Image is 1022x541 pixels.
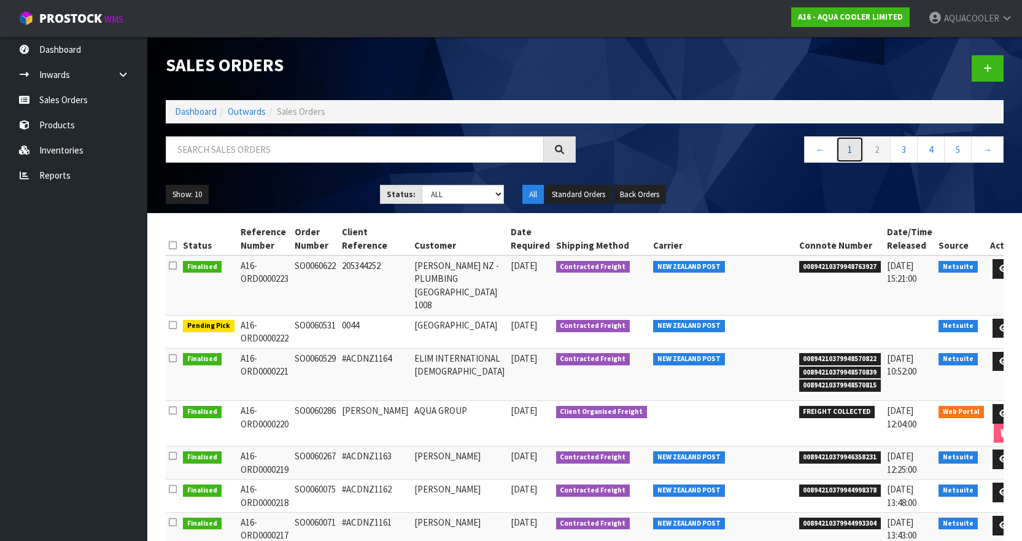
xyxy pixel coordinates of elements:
th: Status [180,222,238,255]
th: Connote Number [796,222,885,255]
span: [DATE] [511,450,537,462]
span: Finalised [183,406,222,418]
td: [PERSON_NAME] NZ - PLUMBING [GEOGRAPHIC_DATA] 1008 [411,255,508,315]
td: #ACDNZ1163 [339,446,411,480]
th: Customer [411,222,508,255]
td: #ACDNZ1164 [339,348,411,401]
span: Netsuite [939,518,978,530]
span: Contracted Freight [556,353,630,365]
a: Dashboard [175,106,217,117]
span: Finalised [183,518,222,530]
span: Finalised [183,485,222,497]
span: Finalised [183,261,222,273]
span: Finalised [183,353,222,365]
span: NEW ZEALAND POST [653,261,725,273]
span: NEW ZEALAND POST [653,320,725,332]
span: Contracted Freight [556,485,630,497]
input: Search sales orders [166,136,544,163]
span: [DATE] [511,405,537,416]
th: Carrier [650,222,796,255]
td: A16-ORD0000219 [238,446,292,480]
nav: Page navigation [594,136,1004,166]
span: ProStock [39,10,102,26]
td: A16-ORD0000221 [238,348,292,401]
th: Reference Number [238,222,292,255]
td: SO0060267 [292,446,339,480]
td: A16-ORD0000223 [238,255,292,315]
td: [GEOGRAPHIC_DATA] [411,315,508,348]
span: [DATE] [511,516,537,528]
span: 00894210379948763927 [799,261,881,273]
td: SO0060622 [292,255,339,315]
span: FREIGHT COLLECTED [799,406,875,418]
td: [PERSON_NAME] [411,480,508,513]
th: Date/Time Released [884,222,935,255]
span: [DATE] 10:52:00 [887,352,916,377]
span: 00894210379944993304 [799,518,881,530]
span: [DATE] [511,260,537,271]
a: 3 [890,136,918,163]
td: 0044 [339,315,411,348]
td: SO0060286 [292,401,339,446]
h1: Sales Orders [166,55,576,75]
button: All [522,185,544,204]
a: → [971,136,1004,163]
th: Shipping Method [553,222,651,255]
th: Action [987,222,1021,255]
span: Pending Pick [183,320,234,332]
td: #ACDNZ1162 [339,480,411,513]
span: Finalised [183,451,222,464]
td: 205344252 [339,255,411,315]
span: Netsuite [939,485,978,497]
strong: A16 - AQUA COOLER LIMITED [798,12,903,22]
span: 00894210379946358231 [799,451,881,464]
span: Contracted Freight [556,518,630,530]
a: ← [804,136,837,163]
td: AQUA GROUP [411,401,508,446]
span: NEW ZEALAND POST [653,518,725,530]
span: Sales Orders [277,106,325,117]
th: Date Required [508,222,553,255]
span: [DATE] 12:25:00 [887,450,916,475]
button: Show: 10 [166,185,209,204]
span: Netsuite [939,353,978,365]
span: NEW ZEALAND POST [653,353,725,365]
span: 00894210379944998378 [799,485,881,497]
td: A16-ORD0000220 [238,401,292,446]
img: cube-alt.png [18,10,34,26]
th: Client Reference [339,222,411,255]
span: [DATE] 13:43:00 [887,516,916,541]
a: 2 [863,136,891,163]
button: Back Orders [613,185,666,204]
span: Netsuite [939,320,978,332]
span: NEW ZEALAND POST [653,451,725,464]
span: [DATE] [511,319,537,331]
a: Outwards [228,106,266,117]
span: Contracted Freight [556,320,630,332]
a: 1 [836,136,864,163]
td: A16-ORD0000222 [238,315,292,348]
td: A16-ORD0000218 [238,480,292,513]
button: Standard Orders [545,185,612,204]
span: [DATE] 12:04:00 [887,405,916,429]
th: Source [935,222,987,255]
td: SO0060529 [292,348,339,401]
span: Contracted Freight [556,261,630,273]
td: [PERSON_NAME] [411,446,508,480]
span: Netsuite [939,261,978,273]
span: Contracted Freight [556,451,630,464]
td: ELIM INTERNATIONAL [DEMOGRAPHIC_DATA] [411,348,508,401]
span: Netsuite [939,451,978,464]
td: [PERSON_NAME] [339,401,411,446]
a: 4 [917,136,945,163]
span: [DATE] [511,483,537,495]
span: [DATE] [511,352,537,364]
span: [DATE] 15:21:00 [887,260,916,284]
span: [DATE] 13:48:00 [887,483,916,508]
th: Order Number [292,222,339,255]
strong: Status: [387,189,416,200]
td: SO0060531 [292,315,339,348]
td: SO0060075 [292,480,339,513]
span: 00894210379948570815 [799,379,881,392]
small: WMS [104,14,123,25]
